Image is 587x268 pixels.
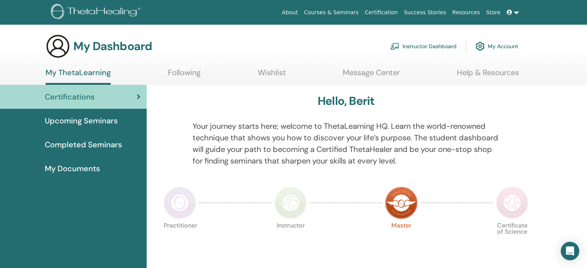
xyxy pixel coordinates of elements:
span: Upcoming Seminars [45,115,118,126]
a: Instructor Dashboard [390,38,457,55]
p: Certificate of Science [496,222,528,255]
img: chalkboard-teacher.svg [390,43,399,50]
span: Certifications [45,91,95,103]
p: Your journey starts here; welcome to ThetaLearning HQ. Learn the world-renowned technique that sh... [193,120,500,167]
img: cog.svg [475,40,485,53]
h3: My Dashboard [73,39,152,53]
img: logo.png [51,4,143,21]
img: Certificate of Science [496,187,528,219]
a: My ThetaLearning [46,68,111,85]
h3: Hello, Berit [318,94,374,108]
a: Certification [362,5,401,20]
img: Practitioner [164,187,196,219]
a: About [279,5,301,20]
img: Instructor [274,187,307,219]
span: Completed Seminars [45,139,122,150]
a: Courses & Seminars [301,5,362,20]
p: Practitioner [164,222,196,255]
p: Master [385,222,418,255]
img: Master [385,187,418,219]
a: My Account [475,38,518,55]
span: My Documents [45,163,100,174]
a: Following [168,68,201,83]
div: Open Intercom Messenger [561,242,579,260]
a: Help & Resources [457,68,519,83]
a: Store [483,5,504,20]
a: Wishlist [258,68,286,83]
img: generic-user-icon.jpg [46,34,70,59]
a: Success Stories [401,5,449,20]
p: Instructor [274,222,307,255]
a: Message Center [343,68,400,83]
a: Resources [449,5,483,20]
